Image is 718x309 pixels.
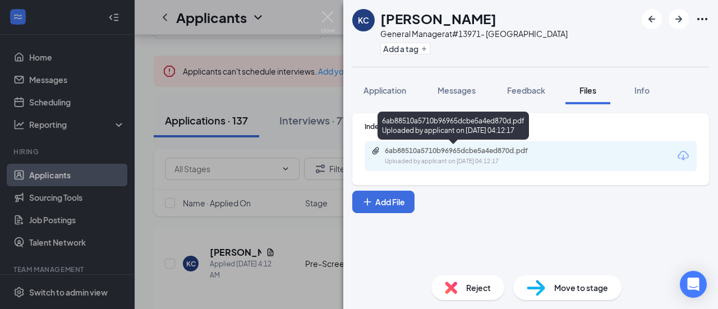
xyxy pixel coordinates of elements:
svg: Ellipses [696,12,709,26]
div: 6ab88510a5710b96965dcbe5a4ed870d.pdf Uploaded by applicant on [DATE] 04:12:17 [378,112,529,140]
span: Messages [438,85,476,95]
svg: Plus [362,196,373,207]
div: Uploaded by applicant on [DATE] 04:12:17 [385,157,553,166]
span: Feedback [507,85,545,95]
div: Open Intercom Messenger [680,271,707,298]
button: Add FilePlus [352,191,415,213]
button: ArrowRight [669,9,689,29]
a: Paperclip6ab88510a5710b96965dcbe5a4ed870d.pdfUploaded by applicant on [DATE] 04:12:17 [371,146,553,166]
span: Info [634,85,650,95]
button: ArrowLeftNew [642,9,662,29]
span: Move to stage [554,282,608,294]
h1: [PERSON_NAME] [380,9,496,28]
div: 6ab88510a5710b96965dcbe5a4ed870d.pdf [385,146,542,155]
span: Application [363,85,406,95]
div: Indeed Resume [365,122,697,131]
svg: Download [676,149,690,163]
span: Files [579,85,596,95]
button: PlusAdd a tag [380,43,430,54]
div: KC [358,15,369,26]
svg: Paperclip [371,146,380,155]
svg: ArrowRight [672,12,685,26]
svg: ArrowLeftNew [645,12,659,26]
span: Reject [466,282,491,294]
svg: Plus [421,45,427,52]
div: General Manager at #13971- [GEOGRAPHIC_DATA] [380,28,568,39]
